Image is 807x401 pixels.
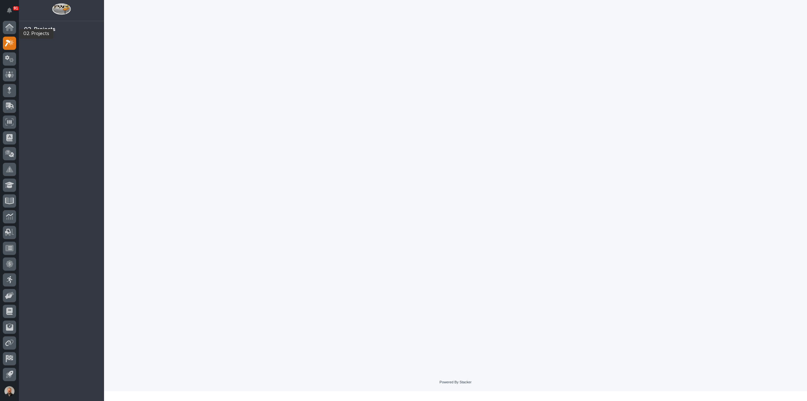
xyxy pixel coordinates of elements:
[3,4,16,17] button: Notifications
[24,26,55,33] div: 02. Projects
[14,6,18,10] p: 91
[439,380,471,384] a: Powered By Stacker
[3,385,16,398] button: users-avatar
[52,3,71,15] img: Workspace Logo
[8,8,16,18] div: Notifications91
